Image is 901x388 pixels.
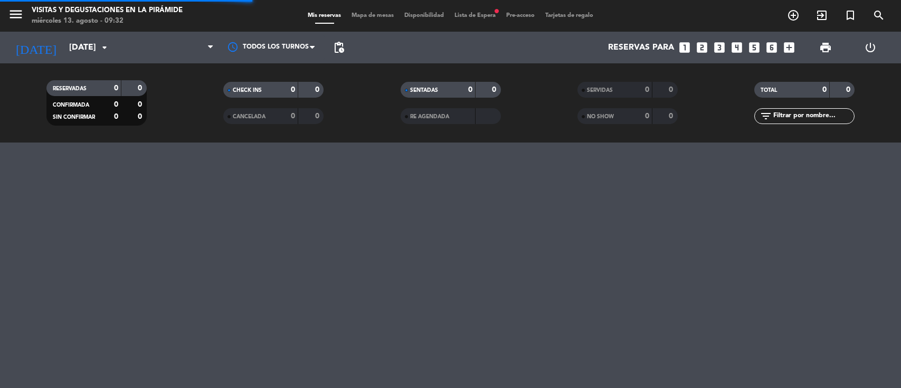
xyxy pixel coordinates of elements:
[747,41,761,54] i: looks_5
[291,86,295,93] strong: 0
[761,88,777,93] span: TOTAL
[233,114,265,119] span: CANCELADA
[782,41,796,54] i: add_box
[695,41,709,54] i: looks_two
[787,9,800,22] i: add_circle_outline
[138,101,144,108] strong: 0
[713,41,726,54] i: looks_3
[233,88,262,93] span: CHECK INS
[53,115,95,120] span: SIN CONFIRMAR
[32,5,183,16] div: Visitas y degustaciones en La Pirámide
[678,41,691,54] i: looks_one
[8,36,64,59] i: [DATE]
[669,112,675,120] strong: 0
[399,13,449,18] span: Disponibilidad
[730,41,744,54] i: looks_4
[114,84,118,92] strong: 0
[815,9,828,22] i: exit_to_app
[760,110,772,122] i: filter_list
[872,9,885,22] i: search
[410,114,449,119] span: RE AGENDADA
[32,16,183,26] div: miércoles 13. agosto - 09:32
[291,112,295,120] strong: 0
[765,41,779,54] i: looks_6
[492,86,498,93] strong: 0
[494,8,500,14] span: fiber_manual_record
[449,13,501,18] span: Lista de Espera
[844,9,857,22] i: turned_in_not
[846,86,852,93] strong: 0
[8,6,24,22] i: menu
[114,113,118,120] strong: 0
[410,88,438,93] span: SENTADAS
[8,6,24,26] button: menu
[138,84,144,92] strong: 0
[346,13,399,18] span: Mapa de mesas
[302,13,346,18] span: Mis reservas
[468,86,472,93] strong: 0
[315,112,321,120] strong: 0
[608,43,674,53] span: Reservas para
[540,13,599,18] span: Tarjetas de regalo
[333,41,345,54] span: pending_actions
[669,86,675,93] strong: 0
[587,88,613,93] span: SERVIDAS
[819,41,832,54] span: print
[53,102,89,108] span: CONFIRMADA
[138,113,144,120] strong: 0
[864,41,877,54] i: power_settings_new
[772,110,854,122] input: Filtrar por nombre...
[587,114,614,119] span: NO SHOW
[53,86,87,91] span: RESERVADAS
[315,86,321,93] strong: 0
[114,101,118,108] strong: 0
[98,41,111,54] i: arrow_drop_down
[645,86,649,93] strong: 0
[501,13,540,18] span: Pre-acceso
[645,112,649,120] strong: 0
[822,86,827,93] strong: 0
[848,32,893,63] div: LOG OUT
